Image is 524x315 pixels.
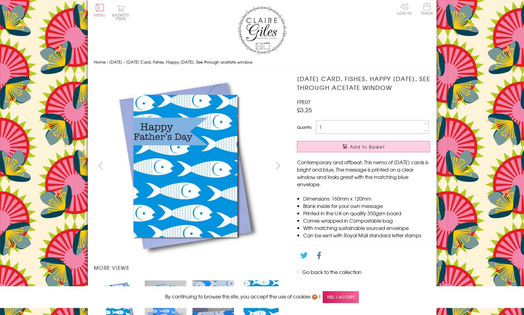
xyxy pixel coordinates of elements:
button: Basket0 items [112,5,129,20]
a: Log In [397,3,412,15]
span: FPE07 [297,98,310,106]
label: Quantity [297,124,312,130]
nav: breadcrumbs [94,56,430,69]
h3: More views [94,264,285,271]
span: £3.25 [297,106,312,114]
img: Father's Day Card, Fishes, Happy Father's Day, See through acetate window [94,74,277,258]
li: Can be sent with Royal Mail standard letter stamps [303,232,430,239]
li: Blank inside for your own message [303,202,430,209]
h1: [DATE] Card, Fishes, Happy [DATE], See through acetate window [297,74,430,92]
span: › [124,59,125,65]
span: Yes, I accept [323,291,359,303]
button: Add to Basket [297,141,430,152]
li: Printed in the U.K on quality 350gsm board [303,209,430,217]
button: prev [94,159,108,172]
li: Dimensions: 160mm x 120mm [303,195,430,202]
a: [DATE] [109,59,122,65]
span: Menu [94,12,106,18]
span: 0 items [115,12,129,21]
button: next [271,159,285,172]
span: Trade [421,3,433,15]
span: › [107,59,108,65]
a: Trade [421,3,433,16]
li: Comes wrapped in Compostable bag [303,217,430,224]
a: Go back to the collection [302,268,362,276]
span: Add to Basket [350,144,385,150]
img: Father's Day Card, Fishes, Happy Father's Day, See through acetate window [285,74,468,258]
span: [DATE] Card, Fishes, Happy [DATE], See through acetate window [126,59,253,65]
img: Claire Giles Greetings Cards [238,6,287,54]
a: Home [94,59,106,65]
li: With matching sustainable sourced envelope [303,224,430,232]
button: Menu [94,4,106,17]
p: Contemporary and offbeat. This nemo of [DATE] cards is bright and blue. The message is printed on... [297,158,430,188]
